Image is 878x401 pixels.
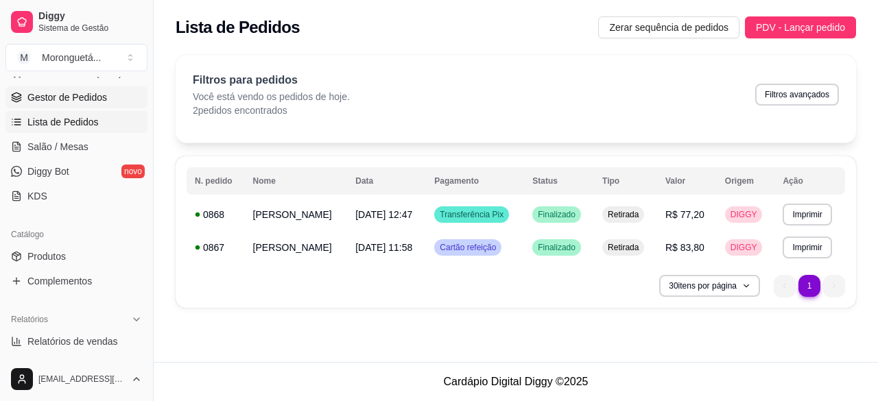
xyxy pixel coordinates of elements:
[598,16,739,38] button: Zerar sequência de pedidos
[5,185,147,207] a: KDS
[5,363,147,396] button: [EMAIL_ADDRESS][DOMAIN_NAME]
[609,20,728,35] span: Zerar sequência de pedidos
[659,275,760,297] button: 30itens por página
[176,16,300,38] h2: Lista de Pedidos
[755,84,839,106] button: Filtros avançados
[193,104,350,117] p: 2 pedidos encontrados
[728,242,760,253] span: DIGGY
[756,20,845,35] span: PDV - Lançar pedido
[27,90,107,104] span: Gestor de Pedidos
[605,209,641,220] span: Retirada
[27,250,66,263] span: Produtos
[437,242,499,253] span: Cartão refeição
[245,231,348,264] td: [PERSON_NAME]
[27,165,69,178] span: Diggy Bot
[38,10,142,23] span: Diggy
[27,274,92,288] span: Complementos
[5,136,147,158] a: Salão / Mesas
[27,115,99,129] span: Lista de Pedidos
[27,335,118,348] span: Relatórios de vendas
[5,330,147,352] a: Relatórios de vendas
[38,23,142,34] span: Sistema de Gestão
[38,374,126,385] span: [EMAIL_ADDRESS][DOMAIN_NAME]
[783,204,831,226] button: Imprimir
[5,223,147,245] div: Catálogo
[5,86,147,108] a: Gestor de Pedidos
[728,209,760,220] span: DIGGY
[355,209,412,220] span: [DATE] 12:47
[17,51,31,64] span: M
[535,242,578,253] span: Finalizado
[783,236,831,258] button: Imprimir
[605,242,641,253] span: Retirada
[195,208,237,221] div: 0868
[774,167,845,195] th: Ação
[5,160,147,182] a: Diggy Botnovo
[245,198,348,231] td: [PERSON_NAME]
[717,167,775,195] th: Origem
[245,167,348,195] th: Nome
[426,167,524,195] th: Pagamento
[535,209,578,220] span: Finalizado
[665,209,704,220] span: R$ 77,20
[665,242,704,253] span: R$ 83,80
[195,241,237,254] div: 0867
[745,16,856,38] button: PDV - Lançar pedido
[154,362,878,401] footer: Cardápio Digital Diggy © 2025
[11,314,48,325] span: Relatórios
[524,167,594,195] th: Status
[798,275,820,297] li: pagination item 1 active
[657,167,717,195] th: Valor
[187,167,245,195] th: N. pedido
[347,167,426,195] th: Data
[767,268,852,304] nav: pagination navigation
[27,189,47,203] span: KDS
[193,72,350,88] p: Filtros para pedidos
[5,44,147,71] button: Select a team
[355,242,412,253] span: [DATE] 11:58
[437,209,506,220] span: Transferência Pix
[594,167,657,195] th: Tipo
[193,90,350,104] p: Você está vendo os pedidos de hoje.
[5,270,147,292] a: Complementos
[5,355,147,377] a: Relatório de clientes
[5,111,147,133] a: Lista de Pedidos
[42,51,101,64] div: Moronguetá ...
[5,5,147,38] a: DiggySistema de Gestão
[5,245,147,267] a: Produtos
[27,140,88,154] span: Salão / Mesas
